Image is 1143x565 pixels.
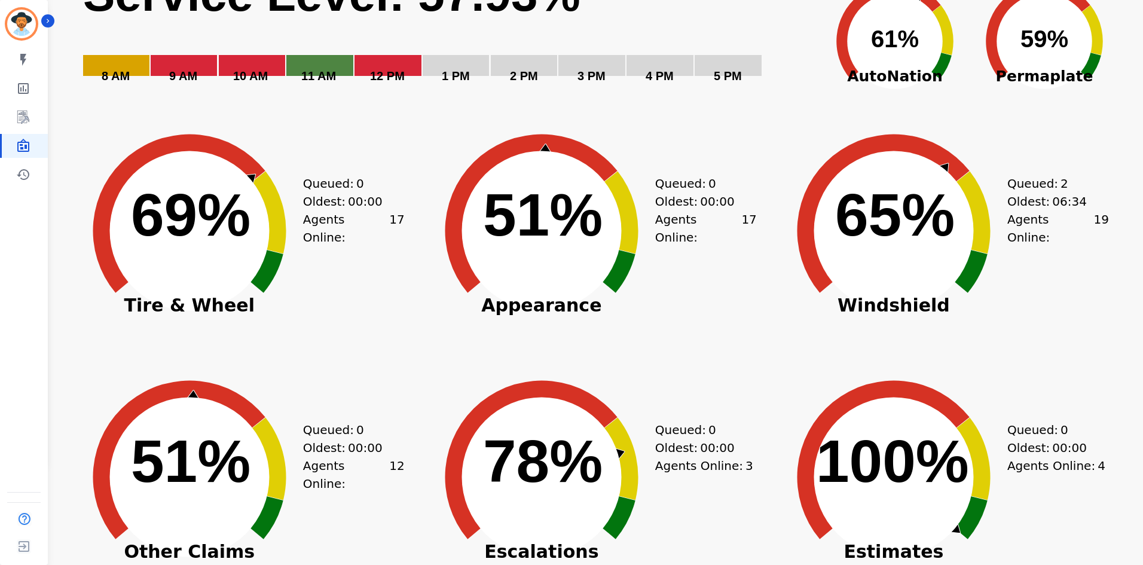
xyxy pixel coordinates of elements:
[422,300,661,311] span: Appearance
[816,427,969,494] text: 100%
[1098,457,1105,475] span: 4
[708,175,716,193] span: 0
[303,193,393,210] div: Oldest:
[102,69,130,83] text: 8 AM
[1007,193,1097,210] div: Oldest:
[700,439,735,457] span: 00:00
[303,457,405,493] div: Agents Online:
[1007,439,1097,457] div: Oldest:
[389,457,404,493] span: 12
[131,427,250,494] text: 51%
[1007,457,1109,475] div: Agents Online:
[483,181,603,248] text: 51%
[1052,439,1087,457] span: 00:00
[233,69,268,83] text: 10 AM
[774,300,1013,311] span: Windshield
[131,181,250,248] text: 69%
[303,175,393,193] div: Queued:
[1007,210,1109,246] div: Agents Online:
[356,421,364,439] span: 0
[303,210,405,246] div: Agents Online:
[1093,210,1108,246] span: 19
[510,69,538,83] text: 2 PM
[169,69,197,83] text: 9 AM
[577,69,606,83] text: 3 PM
[655,193,745,210] div: Oldest:
[301,69,336,83] text: 11 AM
[1007,421,1097,439] div: Queued:
[1061,421,1068,439] span: 0
[745,457,753,475] span: 3
[1020,26,1068,52] text: 59%
[483,427,603,494] text: 78%
[7,10,36,38] img: Bordered avatar
[422,546,661,558] span: Escalations
[646,69,674,83] text: 4 PM
[655,175,745,193] div: Queued:
[70,546,309,558] span: Other Claims
[655,457,757,475] div: Agents Online:
[370,69,405,83] text: 12 PM
[708,421,716,439] span: 0
[70,300,309,311] span: Tire & Wheel
[871,26,919,52] text: 61%
[348,439,383,457] span: 00:00
[655,421,745,439] div: Queued:
[1061,175,1068,193] span: 2
[1007,175,1097,193] div: Queued:
[655,439,745,457] div: Oldest:
[820,65,970,88] span: AutoNation
[835,181,955,248] text: 65%
[655,210,757,246] div: Agents Online:
[348,193,383,210] span: 00:00
[442,69,470,83] text: 1 PM
[741,210,756,246] span: 17
[303,421,393,439] div: Queued:
[714,69,742,83] text: 5 PM
[389,210,404,246] span: 17
[356,175,364,193] span: 0
[700,193,735,210] span: 00:00
[774,546,1013,558] span: Estimates
[1052,193,1087,210] span: 06:34
[303,439,393,457] div: Oldest:
[970,65,1119,88] span: Permaplate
